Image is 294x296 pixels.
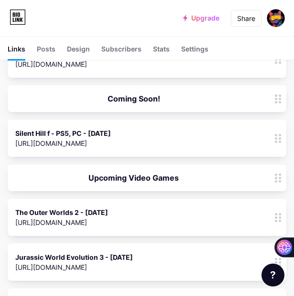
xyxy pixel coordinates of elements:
div: [URL][DOMAIN_NAME] [15,138,111,148]
div: Subscribers [101,44,142,60]
div: [URL][DOMAIN_NAME] [15,262,133,272]
div: The Outer Worlds 2 - [DATE] [15,207,108,217]
div: Design [67,44,90,60]
div: Posts [37,44,55,60]
div: [URL][DOMAIN_NAME] [15,217,108,227]
div: Links [8,44,25,60]
div: [URL][DOMAIN_NAME] [15,59,109,69]
div: Settings [181,44,208,60]
div: Upcoming Video Games [15,172,252,184]
img: tymetatv [267,9,285,27]
div: Silent Hill f - PS5, PC - [DATE] [15,128,111,138]
div: Coming Soon! [15,93,252,104]
a: Upgrade [183,14,219,22]
div: Share [237,13,255,23]
div: Jurassic World Evolution 3 - [DATE] [15,252,133,262]
div: Stats [153,44,170,60]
